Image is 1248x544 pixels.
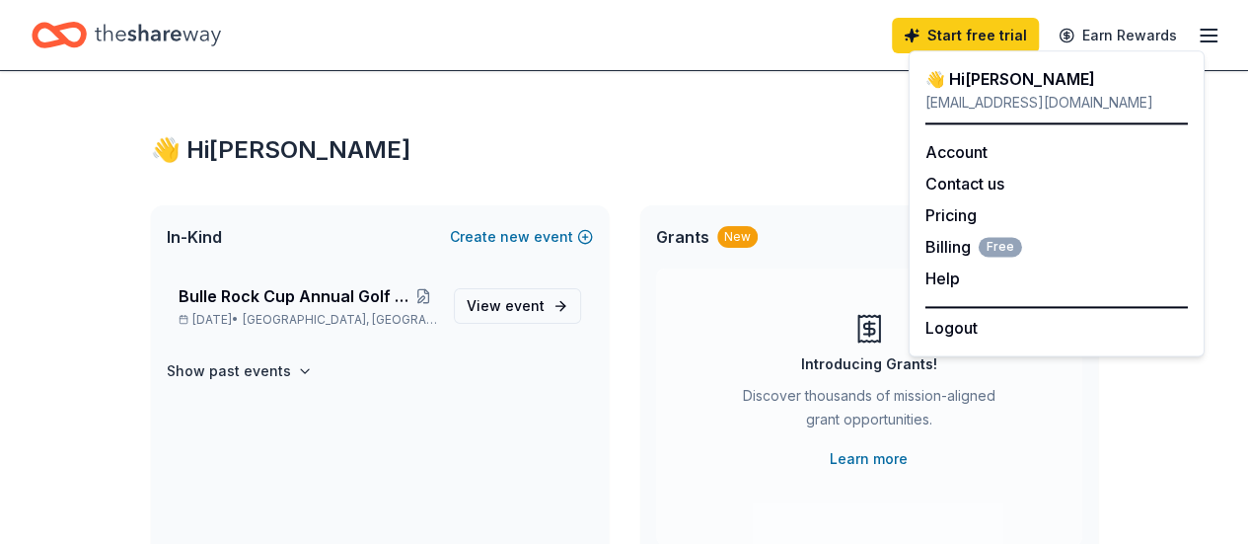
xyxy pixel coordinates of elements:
[1047,18,1189,53] a: Earn Rewards
[801,352,937,376] div: Introducing Grants!
[979,237,1022,257] span: Free
[892,18,1039,53] a: Start free trial
[179,284,408,308] span: Bulle Rock Cup Annual Golf Tournament
[735,384,1003,439] div: Discover thousands of mission-aligned grant opportunities.
[717,226,758,248] div: New
[830,447,908,471] a: Learn more
[454,288,581,324] a: View event
[179,312,438,328] p: [DATE] •
[925,91,1188,115] div: [EMAIL_ADDRESS][DOMAIN_NAME]
[925,235,1022,259] span: Billing
[450,225,593,249] button: Createnewevent
[151,134,1098,166] div: 👋 Hi [PERSON_NAME]
[32,12,221,58] a: Home
[656,225,709,249] span: Grants
[925,267,960,290] button: Help
[505,297,545,314] span: event
[167,359,313,383] button: Show past events
[243,312,437,328] span: [GEOGRAPHIC_DATA], [GEOGRAPHIC_DATA]
[925,142,988,162] a: Account
[925,316,978,340] button: Logout
[467,294,545,318] span: View
[925,235,1022,259] button: BillingFree
[167,359,291,383] h4: Show past events
[925,205,977,225] a: Pricing
[500,225,530,249] span: new
[925,67,1188,91] div: 👋 Hi [PERSON_NAME]
[167,225,222,249] span: In-Kind
[925,172,1004,195] button: Contact us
